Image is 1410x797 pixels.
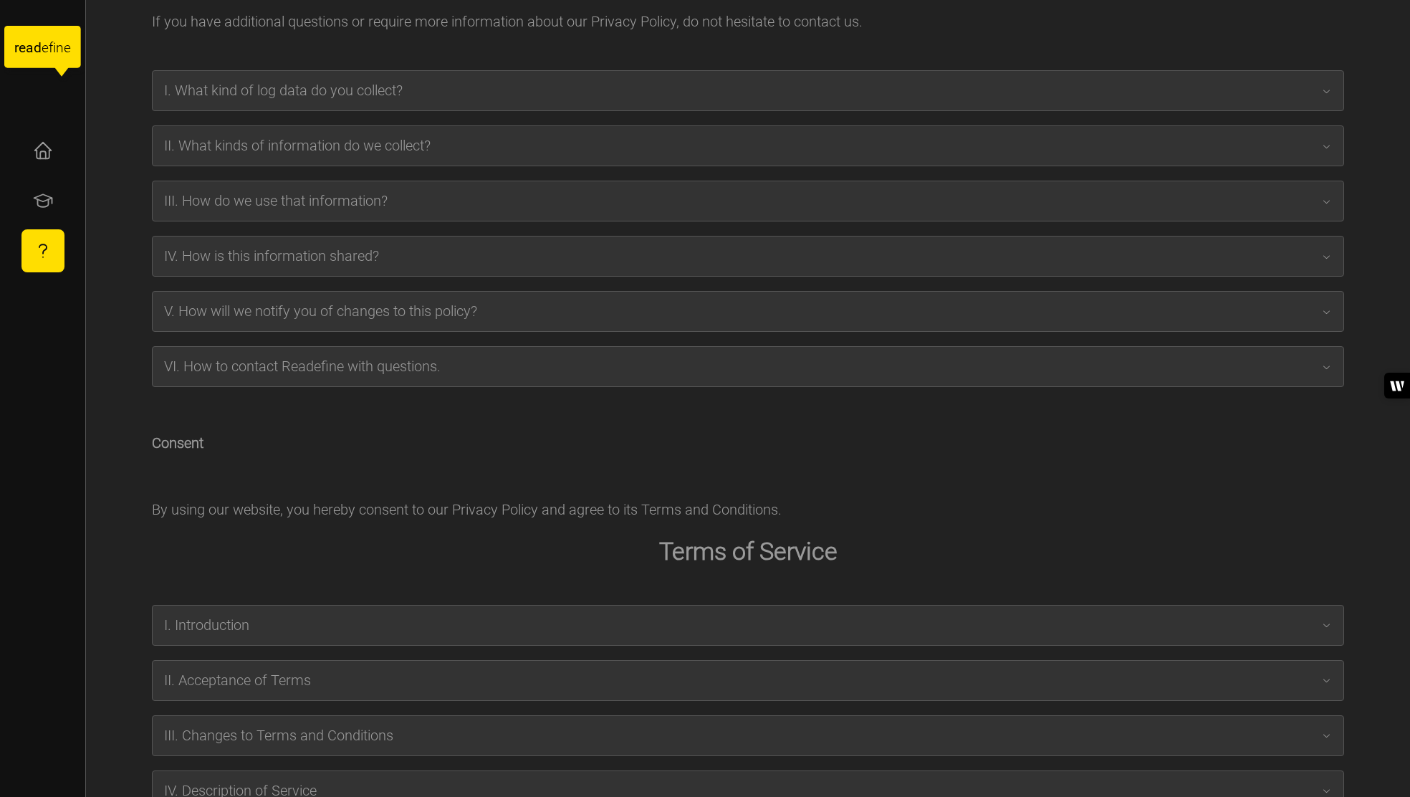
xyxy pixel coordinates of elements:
button: I. Introduction [153,606,1343,645]
p: If you have additional questions or require more information about our Privacy Policy, do not hes... [152,11,1343,33]
button: IV. How is this information shared? [153,237,1343,276]
span: III. Changes to Terms and Conditions [164,716,1320,755]
tspan: i [53,39,56,56]
tspan: e [19,39,26,56]
tspan: a [26,39,33,56]
tspan: f [49,39,54,56]
h1: Terms of Service [152,535,1343,567]
span: VI. How to contact Readefine with questions. [164,347,1320,386]
h4: Consent [152,432,1343,454]
tspan: e [42,39,49,56]
button: III. Changes to Terms and Conditions [153,716,1343,755]
button: V. How will we notify you of changes to this policy? [153,292,1343,331]
span: II. Acceptance of Terms [164,661,1320,700]
a: readefine [4,11,81,90]
button: II. Acceptance of Terms [153,661,1343,700]
tspan: d [34,39,42,56]
span: IV. How is this information shared? [164,237,1320,276]
span: II. What kinds of information do we collect? [164,126,1320,166]
span: V. How will we notify you of changes to this policy? [164,292,1320,331]
tspan: n [57,39,64,56]
button: I. What kind of log data do you collect? [153,71,1343,110]
p: By using our website, you hereby consent to our Privacy Policy and agree to its Terms and Conditi... [152,499,1343,521]
span: I. Introduction [164,606,1320,645]
span: III. How do we use that information? [164,181,1320,221]
button: VI. How to contact Readefine with questions. [153,347,1343,386]
tspan: e [64,39,71,56]
tspan: r [14,39,19,56]
button: III. How do we use that information? [153,181,1343,221]
button: II. What kinds of information do we collect? [153,126,1343,166]
span: I. What kind of log data do you collect? [164,71,1320,110]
